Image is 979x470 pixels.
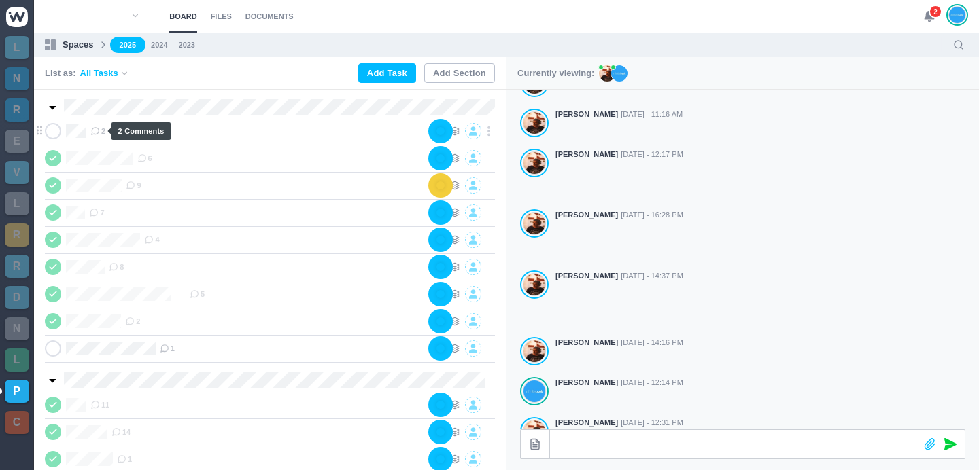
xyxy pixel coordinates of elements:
[621,209,683,221] span: [DATE] - 16:28 PM
[523,151,545,175] img: Antonio Lopes
[611,65,628,82] img: JT
[5,161,29,184] a: V
[555,377,618,388] strong: [PERSON_NAME]
[5,36,29,59] a: L
[63,38,94,52] p: Spaces
[523,111,545,134] img: Antonio Lopes
[621,377,683,388] span: [DATE] - 12:14 PM
[523,340,545,363] img: Antonio Lopes
[45,67,129,80] div: List as:
[555,209,618,221] strong: [PERSON_NAME]
[523,212,545,235] img: Antonio Lopes
[621,337,683,348] span: [DATE] - 14:16 PM
[5,130,29,153] a: E
[555,270,618,282] strong: [PERSON_NAME]
[5,411,29,434] a: C
[621,417,683,429] span: [DATE] - 12:31 PM
[555,417,618,429] strong: [PERSON_NAME]
[517,67,594,80] p: Currently viewing:
[5,98,29,122] a: R
[523,380,545,403] img: João Tosta
[555,149,618,160] strong: [PERSON_NAME]
[929,5,942,18] span: 2
[599,65,615,82] img: AL
[358,63,416,83] button: Add Task
[5,223,29,247] a: R
[621,109,683,120] span: [DATE] - 11:16 AM
[5,67,29,90] a: N
[110,37,145,54] a: 2025
[424,63,495,83] button: Add Section
[621,270,683,282] span: [DATE] - 14:37 PM
[80,67,118,80] span: All Tasks
[6,7,28,27] img: winio
[621,149,683,160] span: [DATE] - 12:17 PM
[555,337,618,348] strong: [PERSON_NAME]
[5,380,29,403] a: P
[5,348,29,372] a: L
[151,39,167,51] a: 2024
[179,39,195,51] a: 2023
[523,273,545,296] img: Antonio Lopes
[5,286,29,309] a: D
[5,255,29,278] a: R
[5,317,29,340] a: N
[5,192,29,215] a: L
[555,109,618,120] strong: [PERSON_NAME]
[45,39,56,50] img: spaces
[949,6,965,24] img: João Tosta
